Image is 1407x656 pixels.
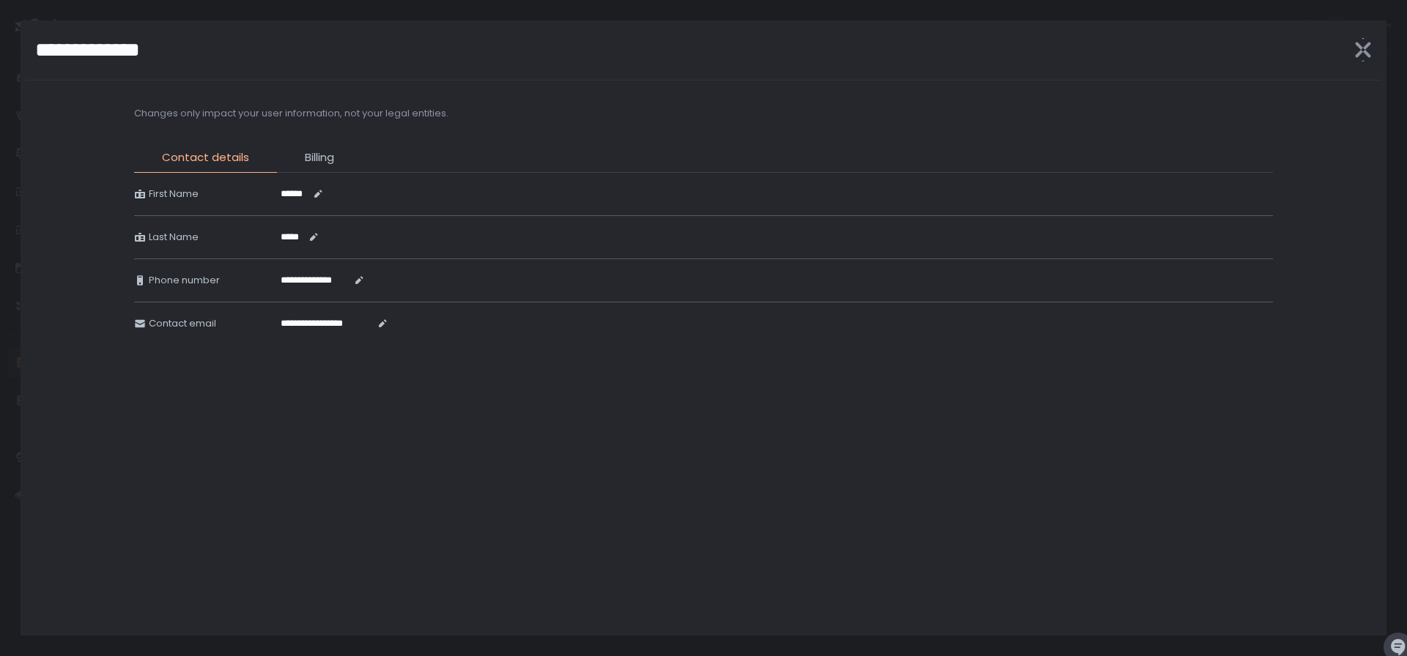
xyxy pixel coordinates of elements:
[305,149,334,166] span: Billing
[149,317,216,330] span: Contact email
[149,274,220,287] span: Phone number
[149,187,199,201] span: First Name
[149,231,199,244] span: Last Name
[134,107,448,120] h2: Changes only impact your user information, not your legal entities.
[162,149,249,166] span: Contact details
